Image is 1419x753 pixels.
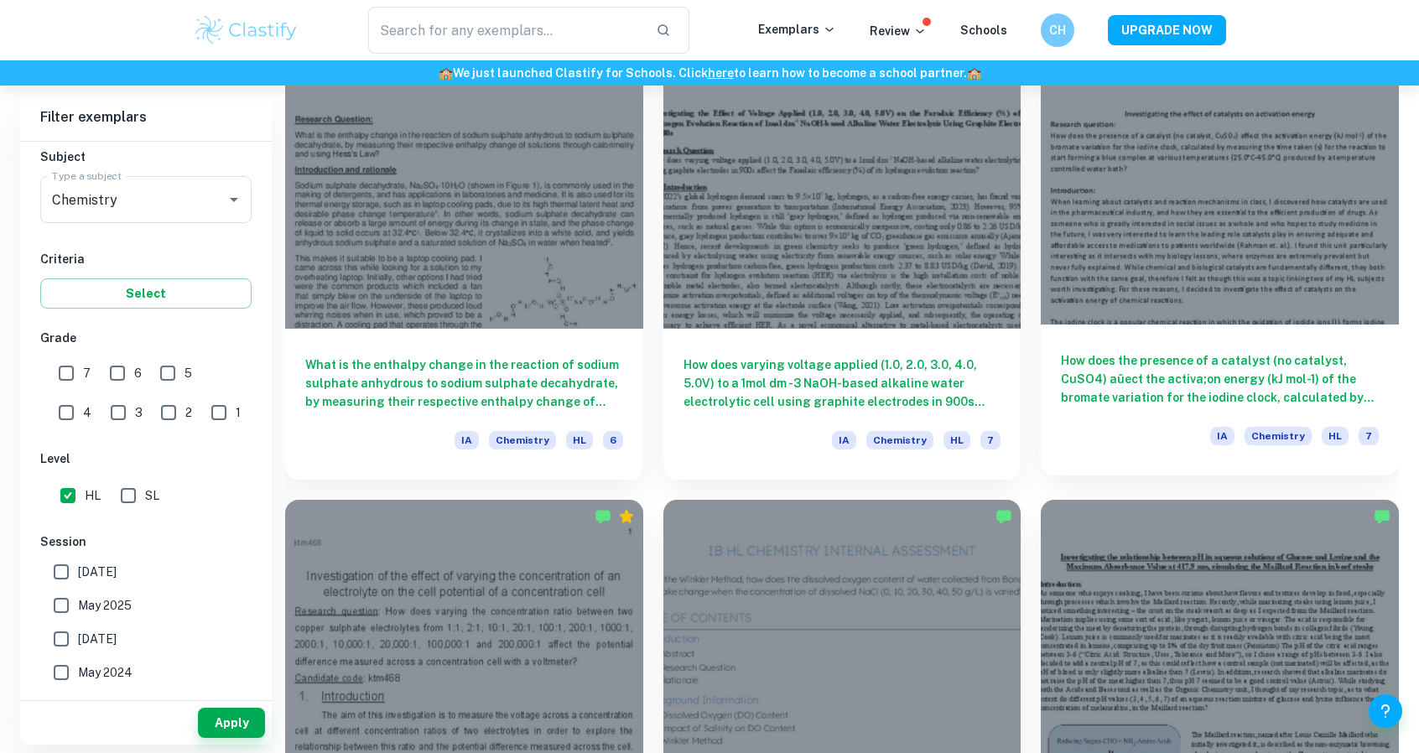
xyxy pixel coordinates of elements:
span: 🏫 [967,66,981,80]
h6: Filter exemplars [20,94,272,141]
span: Chemistry [489,431,556,449]
img: Clastify logo [193,13,299,47]
span: May 2024 [78,663,133,682]
input: Search for any exemplars... [368,7,642,54]
span: 5 [185,364,192,382]
img: Marked [995,508,1012,525]
button: Apply [198,708,265,738]
button: CH [1041,13,1074,47]
span: [DATE] [78,630,117,648]
img: Marked [595,508,611,525]
h6: How does varying voltage applied (1.0, 2.0, 3.0, 4.0, 5.0V) to a 1mol dm -3 NaOH-based alkaline w... [684,356,1001,411]
button: Select [40,278,252,309]
span: Chemistry [866,431,933,449]
span: IA [832,431,856,449]
span: SL [145,486,159,505]
span: 4 [83,403,91,422]
h6: What is the enthalpy change in the reaction of sodium sulphate anhydrous to sodium sulphate decah... [305,356,623,411]
span: 7 [83,364,91,382]
span: 3 [135,403,143,422]
h6: Grade [40,329,252,347]
h6: CH [1048,21,1068,39]
span: 🏫 [439,66,453,80]
span: 7 [980,431,1001,449]
img: Marked [1374,508,1390,525]
span: 7 [1359,427,1379,445]
a: What is the enthalpy change in the reaction of sodium sulphate anhydrous to sodium sulphate decah... [285,60,643,480]
h6: Criteria [40,250,252,268]
label: Type a subject [52,169,122,183]
span: 2 [185,403,192,422]
p: Review [870,22,927,40]
div: Premium [618,508,635,525]
span: May 2025 [78,596,132,615]
span: HL [1322,427,1349,445]
a: How does varying voltage applied (1.0, 2.0, 3.0, 4.0, 5.0V) to a 1mol dm -3 NaOH-based alkaline w... [663,60,1021,480]
h6: Subject [40,148,252,166]
span: 6 [603,431,623,449]
h6: How does the presence of a catalyst (no catalyst, CuSO4) aûect the activa;on energy (kJ mol-1) of... [1061,351,1379,407]
h6: Session [40,532,252,551]
a: here [708,66,734,80]
h6: We just launched Clastify for Schools. Click to learn how to become a school partner. [3,64,1416,82]
h6: Level [40,449,252,468]
a: Schools [960,23,1007,37]
span: Chemistry [1245,427,1312,445]
button: Help and Feedback [1369,694,1402,728]
span: HL [943,431,970,449]
span: HL [85,486,101,505]
span: HL [566,431,593,449]
span: 6 [134,364,142,382]
span: 1 [236,403,241,422]
p: Exemplars [758,20,836,39]
a: How does the presence of a catalyst (no catalyst, CuSO4) aûect the activa;on energy (kJ mol-1) of... [1041,60,1399,480]
button: Open [222,188,246,211]
span: IA [1210,427,1234,445]
button: UPGRADE NOW [1108,15,1226,45]
span: IA [455,431,479,449]
span: [DATE] [78,563,117,581]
